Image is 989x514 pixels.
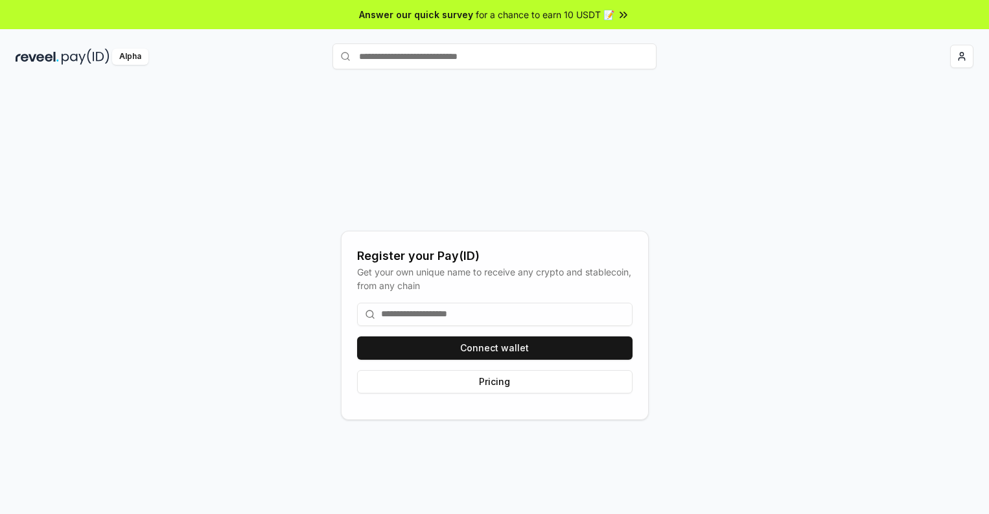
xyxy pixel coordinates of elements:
img: reveel_dark [16,49,59,65]
button: Pricing [357,370,633,393]
img: pay_id [62,49,110,65]
div: Register your Pay(ID) [357,247,633,265]
div: Get your own unique name to receive any crypto and stablecoin, from any chain [357,265,633,292]
div: Alpha [112,49,148,65]
button: Connect wallet [357,336,633,360]
span: Answer our quick survey [359,8,473,21]
span: for a chance to earn 10 USDT 📝 [476,8,614,21]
